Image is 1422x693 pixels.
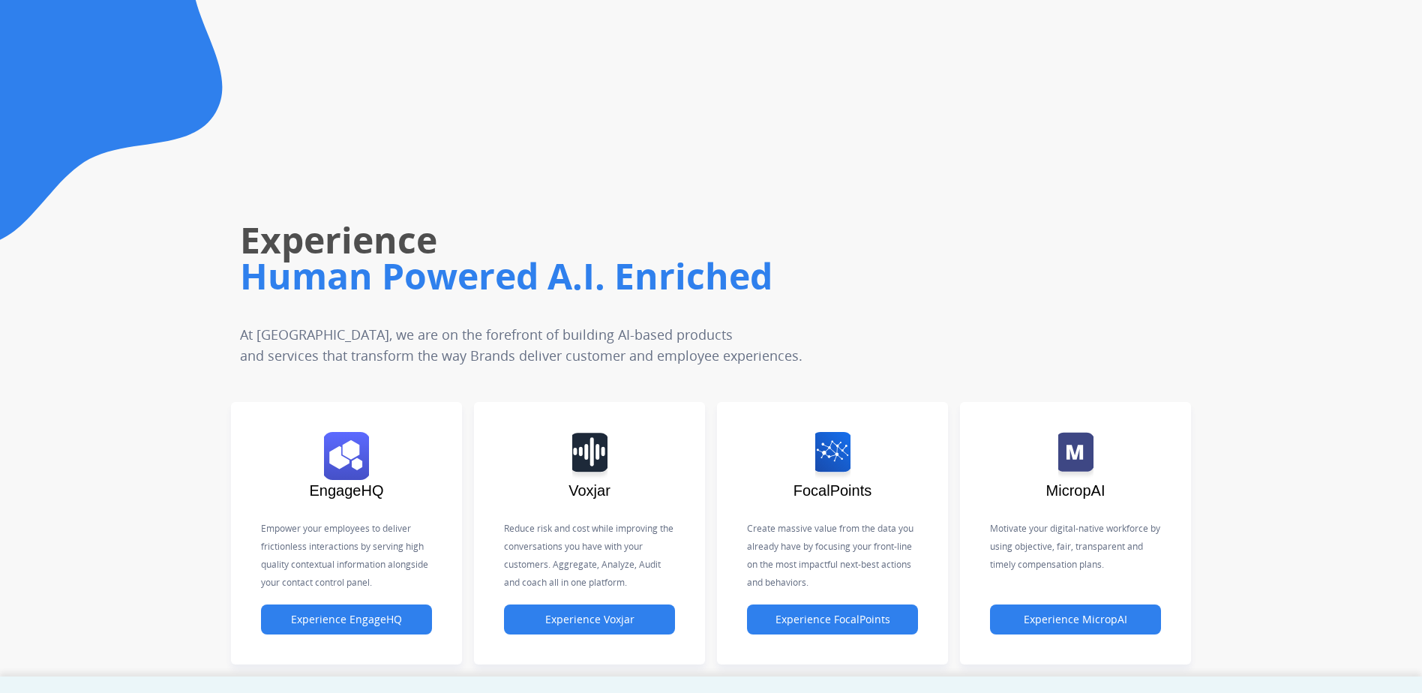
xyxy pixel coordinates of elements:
h1: Experience [240,216,1004,264]
img: logo [815,432,850,480]
p: Motivate your digital-native workforce by using objective, fair, transparent and timely compensat... [990,520,1161,574]
a: Experience FocalPoints [747,613,918,626]
span: MicropAI [1046,482,1105,499]
h1: Human Powered A.I. Enriched [240,252,1004,300]
button: Experience EngageHQ [261,604,432,634]
button: Experience FocalPoints [747,604,918,634]
span: FocalPoints [793,482,872,499]
a: Experience MicropAI [990,613,1161,626]
span: Voxjar [568,482,610,499]
button: Experience Voxjar [504,604,675,634]
p: Create massive value from the data you already have by focusing your front-line on the most impac... [747,520,918,592]
p: At [GEOGRAPHIC_DATA], we are on the forefront of building AI-based products and services that tra... [240,324,908,366]
img: logo [324,432,369,480]
button: Experience MicropAI [990,604,1161,634]
span: EngageHQ [310,482,384,499]
a: Experience Voxjar [504,613,675,626]
p: Reduce risk and cost while improving the conversations you have with your customers. Aggregate, A... [504,520,675,592]
img: logo [572,432,607,480]
a: Experience EngageHQ [261,613,432,626]
img: logo [1058,432,1093,480]
p: Empower your employees to deliver frictionless interactions by serving high quality contextual in... [261,520,432,592]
